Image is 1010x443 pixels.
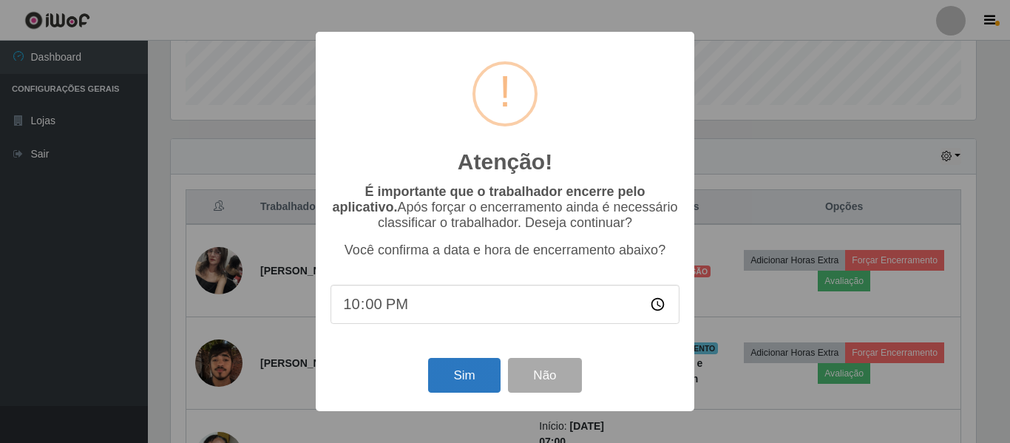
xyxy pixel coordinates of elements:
[458,149,552,175] h2: Atenção!
[428,358,500,393] button: Sim
[332,184,645,214] b: É importante que o trabalhador encerre pelo aplicativo.
[331,184,679,231] p: Após forçar o encerramento ainda é necessário classificar o trabalhador. Deseja continuar?
[508,358,581,393] button: Não
[331,243,679,258] p: Você confirma a data e hora de encerramento abaixo?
